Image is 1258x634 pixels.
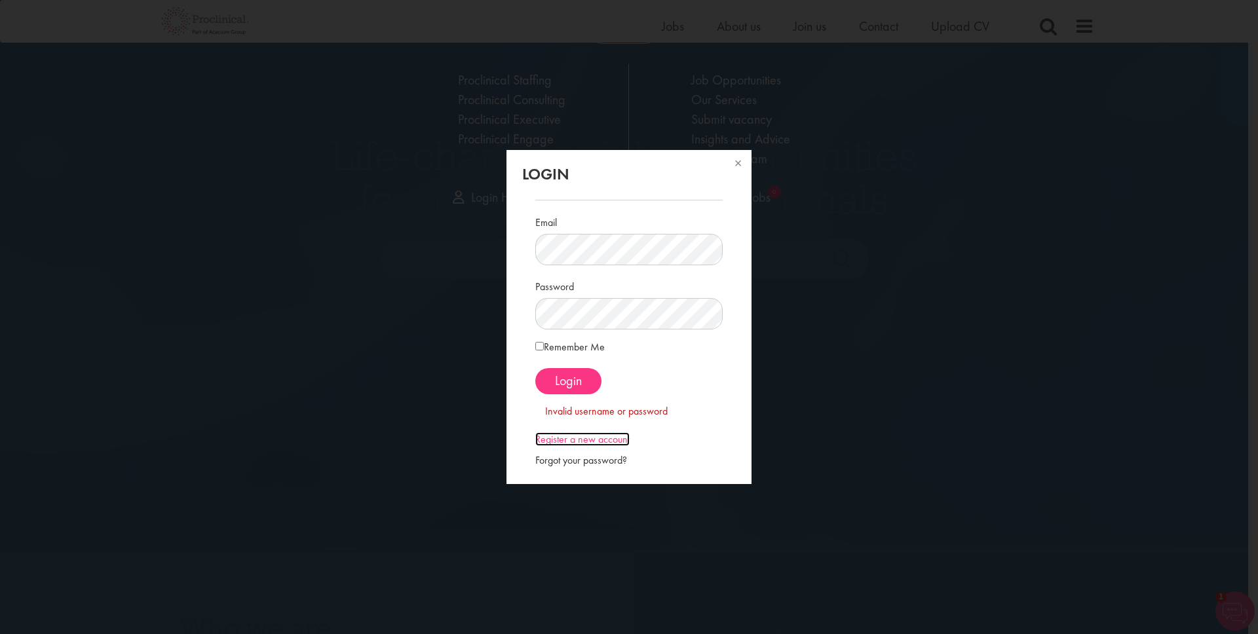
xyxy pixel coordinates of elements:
label: Email [535,211,557,231]
div: Invalid username or password [545,404,712,419]
div: Forgot your password? [535,453,722,468]
input: Remember Me [535,342,544,350]
h2: Login [522,166,735,183]
span: Login [555,372,582,389]
a: Register a new account [535,432,630,446]
label: Remember Me [535,339,605,355]
button: Login [535,368,601,394]
label: Password [535,275,574,295]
